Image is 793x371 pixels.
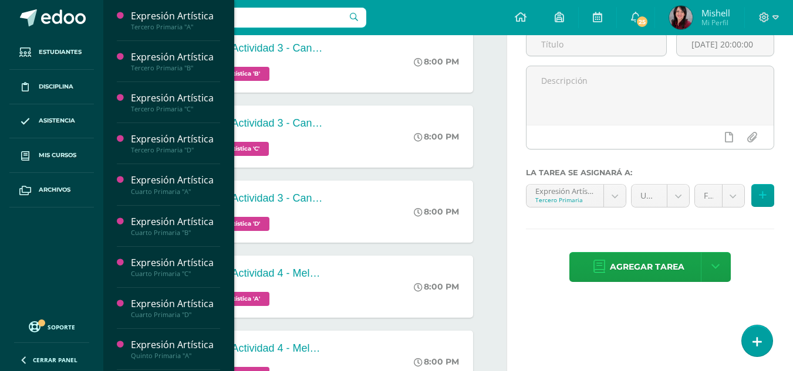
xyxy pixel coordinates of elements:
[131,64,220,72] div: Tercero Primaria "B"
[131,132,220,154] a: Expresión ArtísticaTercero Primaria "D"
[131,91,220,113] a: Expresión ArtísticaTercero Primaria "C"
[131,270,220,278] div: Cuarto Primaria "C"
[48,323,75,331] span: Soporte
[131,173,220,195] a: Expresión ArtísticaCuarto Primaria "A"
[131,23,220,31] div: Tercero Primaria "A"
[701,18,730,28] span: Mi Perfil
[131,50,220,72] a: Expresión ArtísticaTercero Primaria "B"
[131,338,220,360] a: Expresión ArtísticaQuinto Primaria "A"
[527,33,666,56] input: Título
[14,318,89,334] a: Soporte
[131,311,220,319] div: Cuarto Primaria "D"
[131,146,220,154] div: Tercero Primaria "D"
[610,253,684,281] span: Agregar tarea
[39,151,76,160] span: Mis cursos
[131,188,220,196] div: Cuarto Primaria "A"
[131,105,220,113] div: Tercero Primaria "C"
[131,352,220,360] div: Quinto Primaria "A"
[131,229,220,237] div: Cuarto Primaria "B"
[184,342,325,355] div: UAp 3.2 - Actividad 4 - Melodía instrumental "Adeste fideles"/Perspectiva
[39,116,75,125] span: Asistencia
[131,91,220,105] div: Expresión Artística
[640,185,658,207] span: Unidad 3
[184,192,325,205] div: UAp 3.2 - Actividad 3 - Canción "Luna de Xelajú" completa/Afiche con témpera
[39,82,73,91] span: Disciplina
[184,42,325,55] div: UAp 3.2 - Actividad 3 - Canción "Luna de Xelajú" completa/Afiche con témpera
[111,8,366,28] input: Busca un usuario...
[704,185,713,207] span: FORMATIVO (70.0%)
[131,9,220,31] a: Expresión ArtísticaTercero Primaria "A"
[131,297,220,311] div: Expresión Artística
[184,267,325,280] div: UAp 3.2 - Actividad 4 - Melodía instrumental "Adeste fideles"/Perspectiva
[9,104,94,139] a: Asistencia
[9,173,94,207] a: Archivos
[9,35,94,70] a: Estudiantes
[33,356,77,364] span: Cerrar panel
[131,132,220,146] div: Expresión Artística
[39,185,70,195] span: Archivos
[695,185,744,207] a: FORMATIVO (70.0%)
[131,256,220,270] div: Expresión Artística
[701,7,730,19] span: Mishell
[131,215,220,237] a: Expresión ArtísticaCuarto Primaria "B"
[414,131,459,142] div: 8:00 PM
[535,185,595,196] div: Expresión Artística 'A'
[184,117,325,130] div: UAp 3.2 - Actividad 3 - Canción "Luna de Xelajú" completa/Afiche con témpera
[527,185,626,207] a: Expresión Artística 'A'Tercero Primaria
[131,297,220,319] a: Expresión ArtísticaCuarto Primaria "D"
[526,168,774,177] label: La tarea se asignará a:
[9,70,94,104] a: Disciplina
[414,281,459,292] div: 8:00 PM
[677,33,774,56] input: Fecha de entrega
[131,256,220,278] a: Expresión ArtísticaCuarto Primaria "C"
[414,356,459,367] div: 8:00 PM
[535,196,595,204] div: Tercero Primaria
[131,9,220,23] div: Expresión Artística
[9,138,94,173] a: Mis cursos
[632,185,689,207] a: Unidad 3
[414,56,459,67] div: 8:00 PM
[131,50,220,64] div: Expresión Artística
[131,338,220,352] div: Expresión Artística
[131,173,220,187] div: Expresión Artística
[636,15,649,28] span: 25
[414,206,459,217] div: 8:00 PM
[39,47,82,57] span: Estudiantes
[131,215,220,229] div: Expresión Artística
[669,6,693,29] img: cbe9f6b4582f730b6d53534ef3a95a26.png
